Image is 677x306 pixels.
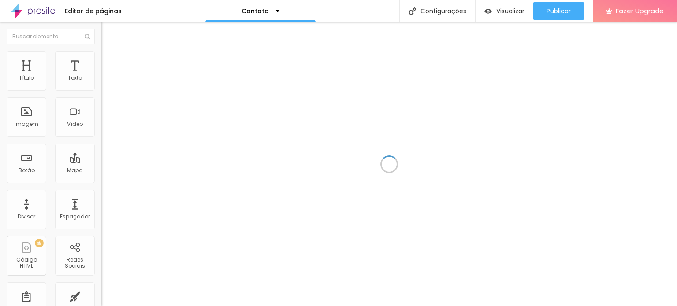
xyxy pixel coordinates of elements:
div: Espaçador [60,214,90,220]
img: Icone [85,34,90,39]
div: Imagem [15,121,38,127]
div: Editor de páginas [60,8,122,14]
div: Texto [68,75,82,81]
p: Contato [242,8,269,14]
button: Publicar [533,2,584,20]
div: Divisor [18,214,35,220]
div: Mapa [67,167,83,173]
div: Botão [19,167,35,173]
input: Buscar elemento [7,29,95,44]
img: view-1.svg [484,7,492,15]
span: Fazer Upgrade [616,7,664,15]
div: Título [19,75,34,81]
img: Icone [409,7,416,15]
button: Visualizar [476,2,533,20]
span: Publicar [547,7,571,15]
div: Código HTML [9,257,44,269]
div: Vídeo [67,121,83,127]
span: Visualizar [496,7,524,15]
div: Redes Sociais [57,257,92,269]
